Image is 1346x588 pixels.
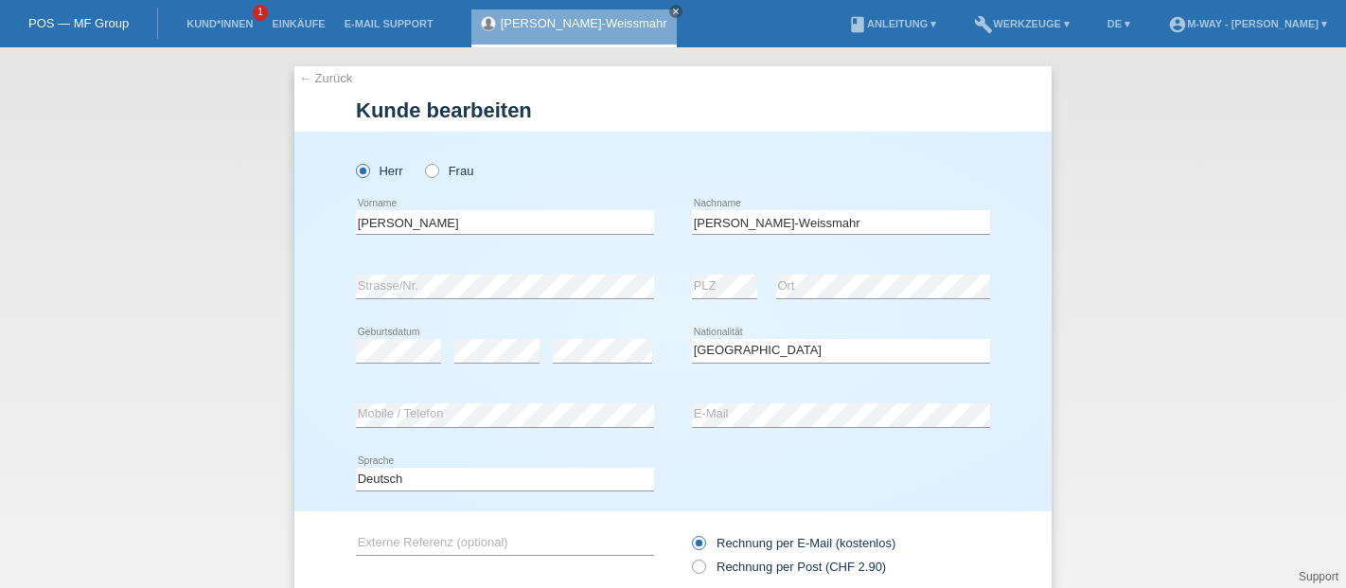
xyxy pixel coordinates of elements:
[1159,18,1337,29] a: account_circlem-way - [PERSON_NAME] ▾
[692,560,886,574] label: Rechnung per Post (CHF 2.90)
[356,164,403,178] label: Herr
[299,71,352,85] a: ← Zurück
[356,98,990,122] h1: Kunde bearbeiten
[356,164,368,176] input: Herr
[839,18,946,29] a: bookAnleitung ▾
[974,15,993,34] i: build
[1098,18,1140,29] a: DE ▾
[425,164,473,178] label: Frau
[669,5,682,18] a: close
[253,5,268,21] span: 1
[262,18,334,29] a: Einkäufe
[28,16,129,30] a: POS — MF Group
[1299,570,1338,583] a: Support
[848,15,867,34] i: book
[692,536,895,550] label: Rechnung per E-Mail (kostenlos)
[501,16,667,30] a: [PERSON_NAME]-Weissmahr
[1168,15,1187,34] i: account_circle
[425,164,437,176] input: Frau
[335,18,443,29] a: E-Mail Support
[692,560,704,583] input: Rechnung per Post (CHF 2.90)
[671,7,681,16] i: close
[177,18,262,29] a: Kund*innen
[692,536,704,560] input: Rechnung per E-Mail (kostenlos)
[965,18,1079,29] a: buildWerkzeuge ▾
